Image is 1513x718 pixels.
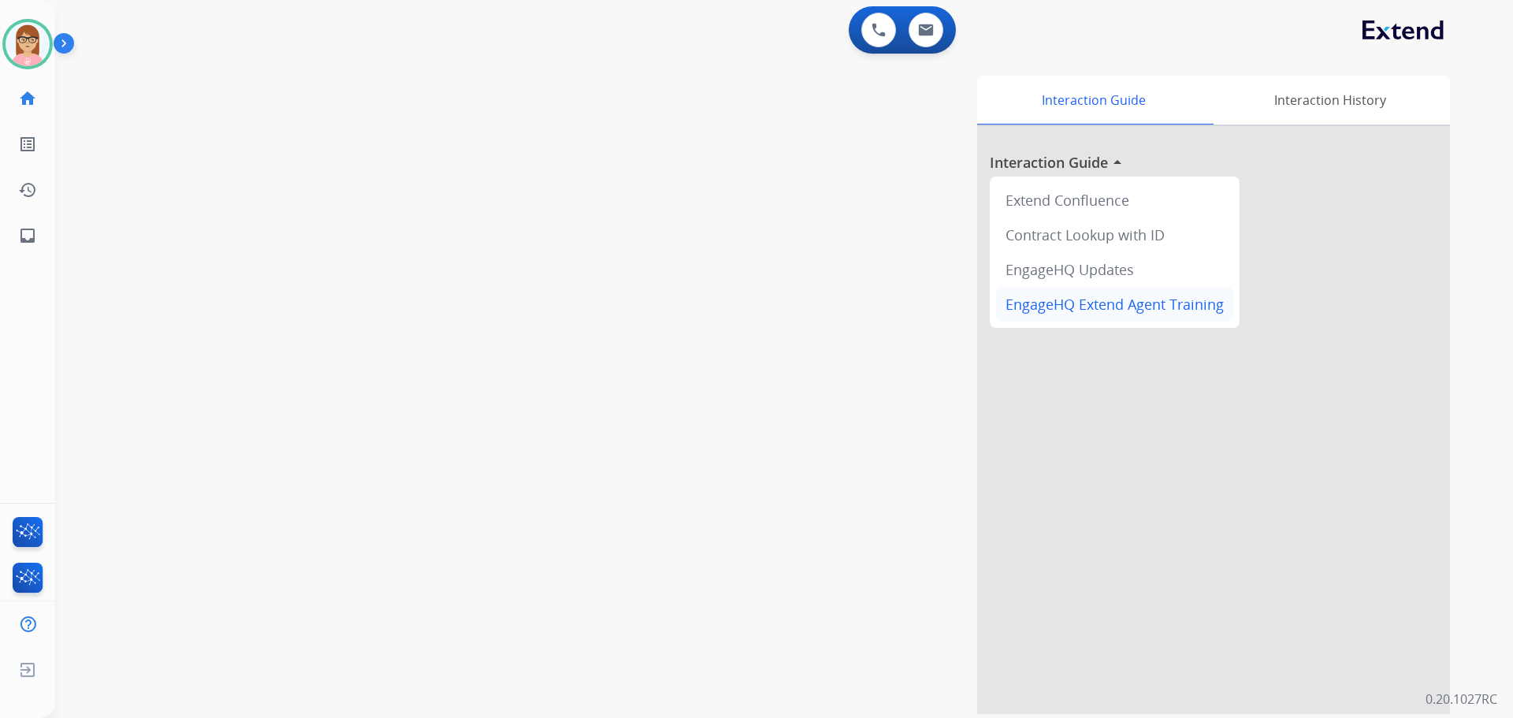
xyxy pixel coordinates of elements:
[18,89,37,108] mat-icon: home
[18,180,37,199] mat-icon: history
[996,183,1233,218] div: Extend Confluence
[6,22,50,66] img: avatar
[18,135,37,154] mat-icon: list_alt
[996,252,1233,287] div: EngageHQ Updates
[977,76,1210,125] div: Interaction Guide
[996,218,1233,252] div: Contract Lookup with ID
[18,226,37,245] mat-icon: inbox
[1210,76,1450,125] div: Interaction History
[996,287,1233,322] div: EngageHQ Extend Agent Training
[1426,690,1497,709] p: 0.20.1027RC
